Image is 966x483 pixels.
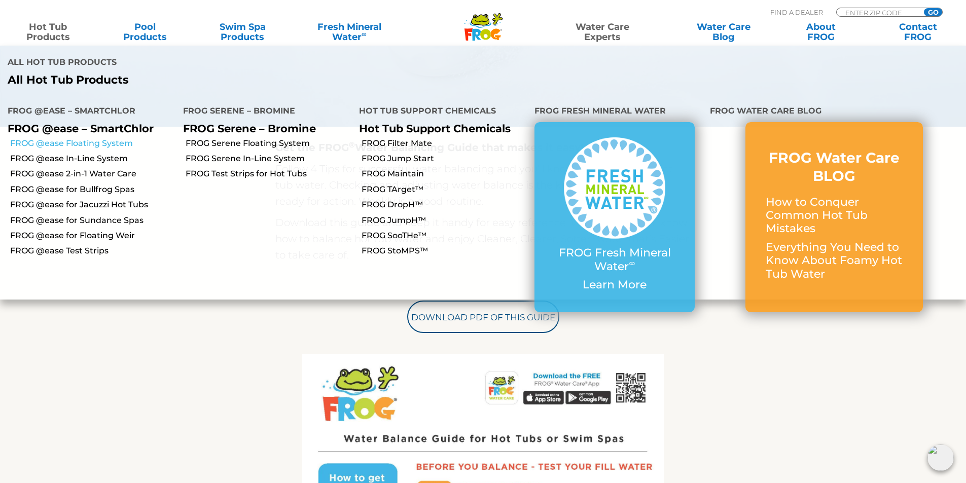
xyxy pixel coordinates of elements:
a: FROG Maintain [362,168,527,179]
p: Everything You Need to Know About Foamy Hot Tub Water [766,241,903,281]
a: AboutFROG [783,22,858,42]
a: FROG SooTHe™ [362,230,527,241]
a: All Hot Tub Products [8,73,476,87]
a: PoolProducts [108,22,183,42]
a: FROG @ease for Bullfrog Spas [10,184,175,195]
a: FROG Serene Floating System [186,138,351,149]
a: FROG DropH™ [362,199,527,210]
p: FROG @ease – SmartChlor [8,122,168,135]
sup: ∞ [629,258,635,268]
sup: ∞ [362,30,367,38]
a: Water CareBlog [686,22,761,42]
a: Hot Tub Support Chemicals [359,122,511,135]
a: Fresh MineralWater∞ [302,22,397,42]
a: FROG StoMPS™ [362,245,527,256]
a: Hot TubProducts [10,22,86,42]
h4: FROG Fresh Mineral Water [534,102,695,122]
a: FROG Water Care BLOG How to Conquer Common Hot Tub Mistakes Everything You Need to Know About Foa... [766,148,903,286]
a: FROG @ease for Floating Weir [10,230,175,241]
a: Swim SpaProducts [205,22,280,42]
a: FROG @ease for Sundance Spas [10,215,175,226]
a: FROG TArget™ [362,184,527,195]
a: FROG Test Strips for Hot Tubs [186,168,351,179]
a: ContactFROG [880,22,956,42]
a: FROG @ease Test Strips [10,245,175,256]
a: FROG Serene In-Line System [186,153,351,164]
h4: FROG @ease – SmartChlor [8,102,168,122]
a: Download PDF of this Guide [407,301,559,333]
h4: Hot Tub Support Chemicals [359,102,519,122]
a: FROG @ease In-Line System [10,153,175,164]
p: FROG Fresh Mineral Water [555,246,674,273]
p: FROG Serene – Bromine [183,122,343,135]
p: How to Conquer Common Hot Tub Mistakes [766,196,903,236]
input: Zip Code Form [844,8,913,17]
h4: All Hot Tub Products [8,53,476,73]
a: FROG Fresh Mineral Water∞ Learn More [555,137,674,296]
a: FROG Filter Mate [362,138,527,149]
a: Water CareExperts [541,22,664,42]
input: GO [924,8,942,16]
h4: FROG Serene – Bromine [183,102,343,122]
p: Learn More [555,278,674,291]
img: openIcon [927,444,954,471]
p: Find A Dealer [770,8,823,17]
h3: FROG Water Care BLOG [766,148,903,185]
a: FROG Jump Start [362,153,527,164]
a: FROG JumpH™ [362,215,527,226]
a: FROG @ease 2-in-1 Water Care [10,168,175,179]
a: FROG @ease for Jacuzzi Hot Tubs [10,199,175,210]
a: FROG @ease Floating System [10,138,175,149]
h4: FROG Water Care Blog [710,102,958,122]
